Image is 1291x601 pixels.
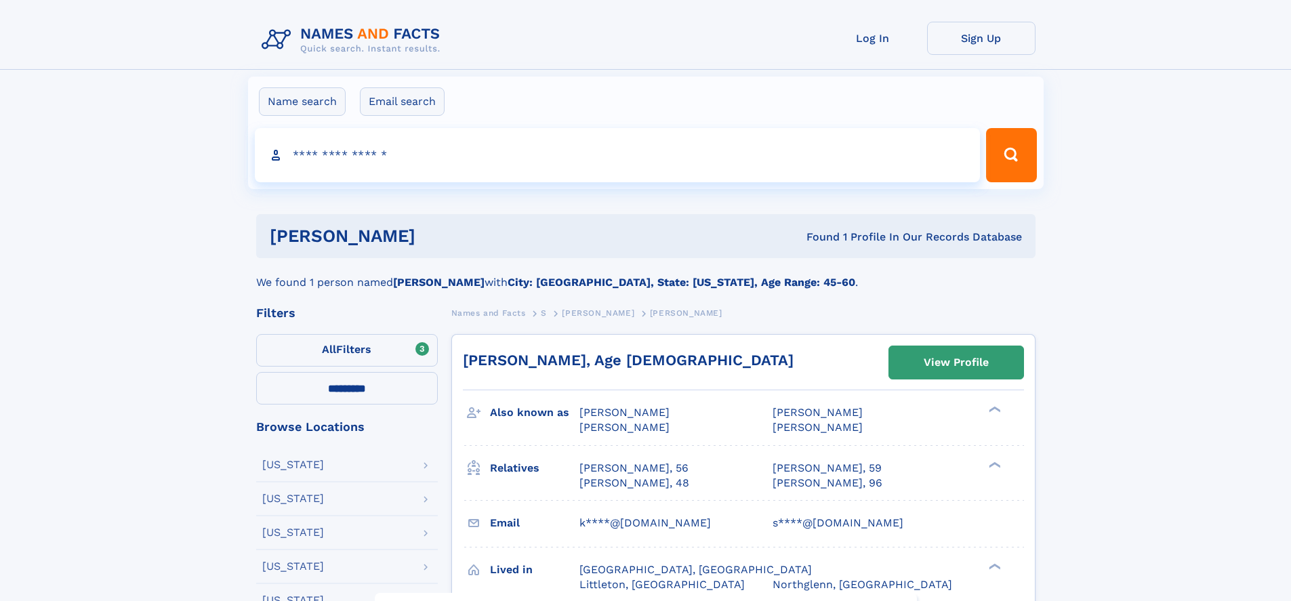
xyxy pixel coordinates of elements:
[924,347,989,378] div: View Profile
[650,308,722,318] span: [PERSON_NAME]
[986,128,1036,182] button: Search Button
[490,558,579,581] h3: Lived in
[262,493,324,504] div: [US_STATE]
[541,304,547,321] a: S
[490,457,579,480] h3: Relatives
[490,401,579,424] h3: Also known as
[773,406,863,419] span: [PERSON_NAME]
[256,307,438,319] div: Filters
[579,563,812,576] span: [GEOGRAPHIC_DATA], [GEOGRAPHIC_DATA]
[463,352,794,369] a: [PERSON_NAME], Age [DEMOGRAPHIC_DATA]
[262,561,324,572] div: [US_STATE]
[360,87,445,116] label: Email search
[985,405,1002,414] div: ❯
[255,128,981,182] input: search input
[985,562,1002,571] div: ❯
[508,276,855,289] b: City: [GEOGRAPHIC_DATA], State: [US_STATE], Age Range: 45-60
[579,461,689,476] a: [PERSON_NAME], 56
[451,304,526,321] a: Names and Facts
[773,421,863,434] span: [PERSON_NAME]
[262,527,324,538] div: [US_STATE]
[889,346,1023,379] a: View Profile
[322,343,336,356] span: All
[393,276,485,289] b: [PERSON_NAME]
[773,461,882,476] a: [PERSON_NAME], 59
[579,421,670,434] span: [PERSON_NAME]
[262,459,324,470] div: [US_STATE]
[773,578,952,591] span: Northglenn, [GEOGRAPHIC_DATA]
[562,304,634,321] a: [PERSON_NAME]
[256,334,438,367] label: Filters
[562,308,634,318] span: [PERSON_NAME]
[579,406,670,419] span: [PERSON_NAME]
[773,476,882,491] a: [PERSON_NAME], 96
[256,421,438,433] div: Browse Locations
[611,230,1022,245] div: Found 1 Profile In Our Records Database
[256,258,1036,291] div: We found 1 person named with .
[541,308,547,318] span: S
[927,22,1036,55] a: Sign Up
[819,22,927,55] a: Log In
[985,460,1002,469] div: ❯
[259,87,346,116] label: Name search
[579,578,745,591] span: Littleton, [GEOGRAPHIC_DATA]
[579,476,689,491] a: [PERSON_NAME], 48
[490,512,579,535] h3: Email
[256,22,451,58] img: Logo Names and Facts
[270,228,611,245] h1: [PERSON_NAME]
